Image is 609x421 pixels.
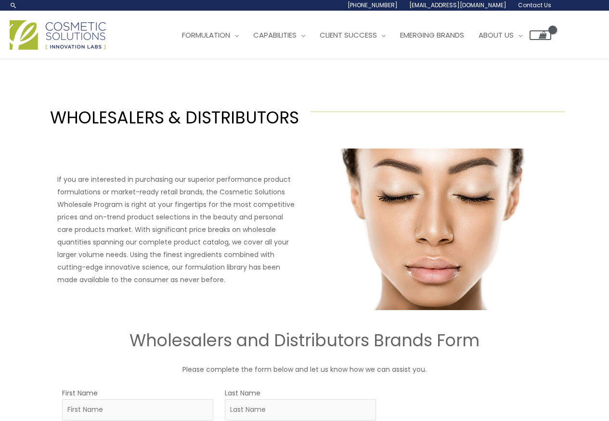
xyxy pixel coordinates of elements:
[311,149,552,310] img: Wholesale Customer Type Image
[312,21,393,50] a: Client Success
[400,30,464,40] span: Emerging Brands
[182,30,230,40] span: Formulation
[175,21,246,50] a: Formulation
[10,1,17,9] a: Search icon link
[44,106,299,129] h1: WHOLESALERS & DISTRIBUTORS
[57,173,299,286] p: If you are interested in purchasing our superior performance product formulations or market-ready...
[246,21,312,50] a: Capabilities
[253,30,297,40] span: Capabilities
[62,399,213,421] input: First Name
[320,30,377,40] span: Client Success
[348,1,398,9] span: [PHONE_NUMBER]
[479,30,514,40] span: About Us
[471,21,530,50] a: About Us
[16,329,594,352] h2: Wholesalers and Distributors Brands Form
[225,399,376,421] input: Last Name
[225,387,260,399] label: Last Name
[10,20,106,50] img: Cosmetic Solutions Logo
[530,30,551,40] a: View Shopping Cart, empty
[62,387,98,399] label: First Name
[518,1,551,9] span: Contact Us
[168,21,551,50] nav: Site Navigation
[393,21,471,50] a: Emerging Brands
[409,1,506,9] span: [EMAIL_ADDRESS][DOMAIN_NAME]
[16,363,594,376] p: Please complete the form below and let us know how we can assist you.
